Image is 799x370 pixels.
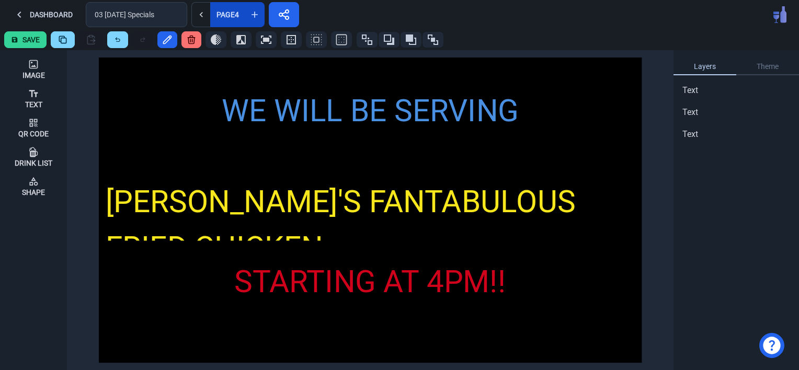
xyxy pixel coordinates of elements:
[18,130,49,137] div: Qr Code
[682,84,698,97] span: Text
[15,159,52,167] div: Drink List
[4,171,63,201] button: Shape
[682,128,698,141] span: Text
[22,189,45,196] div: Shape
[210,2,245,27] button: Page4
[106,179,635,271] div: [PERSON_NAME]'S FANTABULOUS FRIED CHICKEN
[4,2,82,27] button: Dashboard
[736,59,799,75] a: Theme
[214,11,241,18] div: Page 4
[4,54,63,84] button: Image
[144,88,596,134] div: WE WILL BE SERVING
[674,59,736,75] a: Layers
[4,31,47,48] button: Save
[4,84,63,113] button: Text
[22,72,45,79] div: Image
[4,142,63,171] button: Drink List
[208,259,532,305] div: STARTING AT 4PM!!
[682,106,698,119] span: Text
[25,101,42,108] div: Text
[4,113,63,142] button: Qr Code
[773,6,786,23] img: Pub Menu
